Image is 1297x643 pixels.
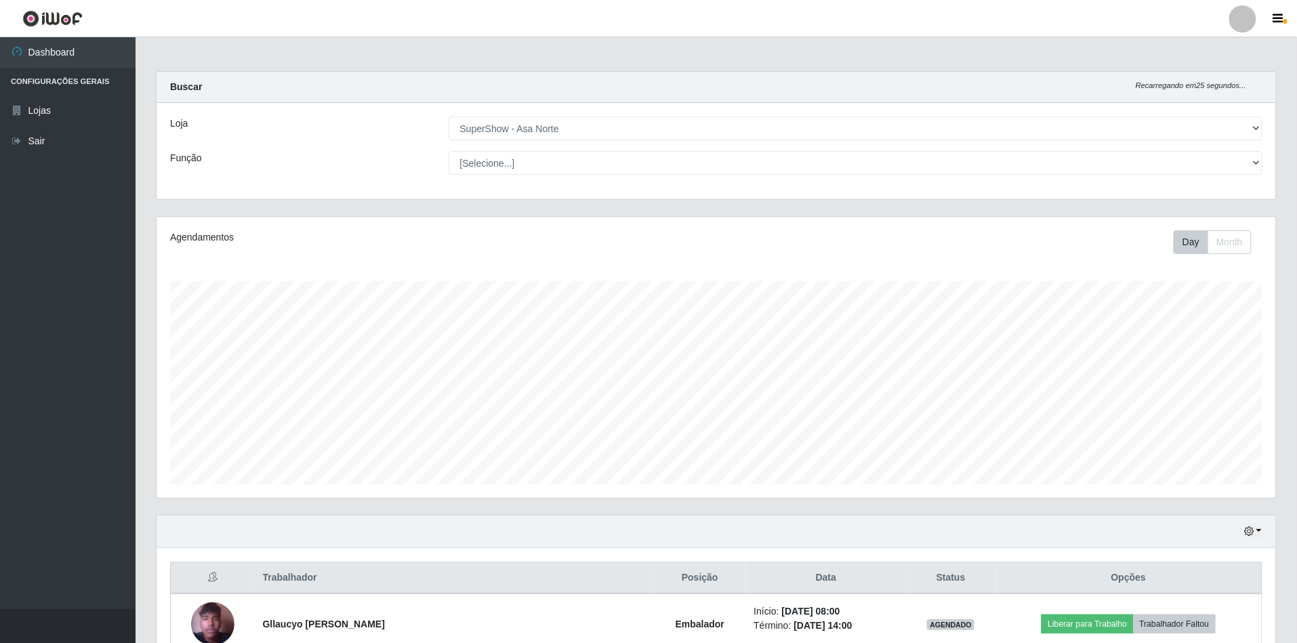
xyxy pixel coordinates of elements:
[170,151,202,165] label: Função
[1136,81,1246,89] i: Recarregando em 25 segundos...
[170,81,202,92] strong: Buscar
[170,230,613,245] div: Agendamentos
[1174,230,1208,254] button: Day
[927,619,974,630] span: AGENDADO
[654,562,745,594] th: Posição
[1042,615,1133,634] button: Liberar para Trabalho
[1134,615,1216,634] button: Trabalhador Faltou
[745,562,906,594] th: Data
[754,604,898,619] li: Início:
[170,117,188,131] label: Loja
[676,619,724,629] strong: Embalador
[263,619,385,629] strong: Gllaucyo [PERSON_NAME]
[782,606,840,617] time: [DATE] 08:00
[255,562,655,594] th: Trabalhador
[1174,230,1252,254] div: First group
[1174,230,1262,254] div: Toolbar with button groups
[22,10,83,27] img: CoreUI Logo
[907,562,995,594] th: Status
[754,619,898,633] li: Término:
[794,620,852,631] time: [DATE] 14:00
[995,562,1262,594] th: Opções
[1208,230,1252,254] button: Month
